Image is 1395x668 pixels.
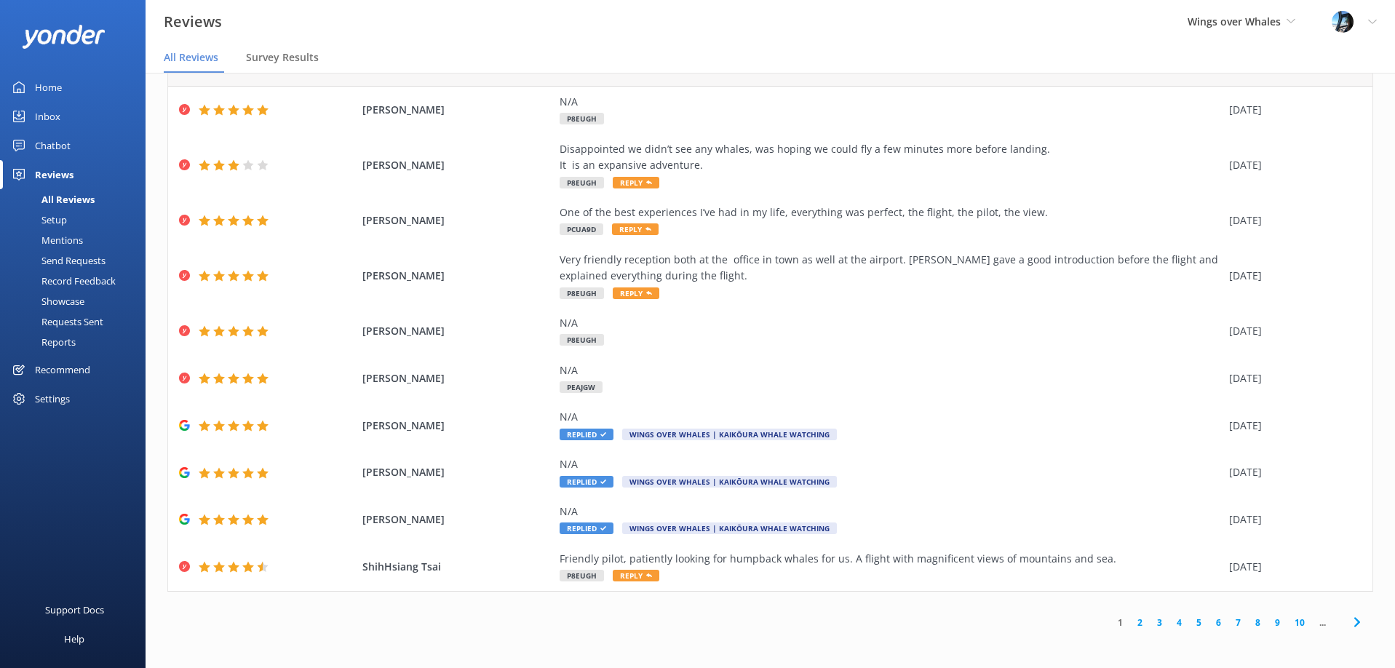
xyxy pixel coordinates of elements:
div: All Reviews [9,189,95,210]
div: [DATE] [1229,268,1354,284]
div: Record Feedback [9,271,116,291]
div: N/A [560,504,1222,520]
div: Send Requests [9,250,106,271]
a: Requests Sent [9,311,146,332]
div: [DATE] [1229,157,1354,173]
span: [PERSON_NAME] [362,464,553,480]
span: Wings Over Whales | Kaikōura Whale Watching [622,476,837,488]
span: [PERSON_NAME] [362,418,553,434]
span: Replied [560,476,613,488]
div: [DATE] [1229,464,1354,480]
span: Replied [560,522,613,534]
span: All Reviews [164,50,218,65]
img: 145-1635463833.jpg [1332,11,1354,33]
span: Reply [613,177,659,188]
div: One of the best experiences I’ve had in my life, everything was perfect, the flight, the pilot, t... [560,204,1222,220]
span: Wings over Whales [1188,15,1281,28]
span: P8EUGH [560,334,604,346]
div: [DATE] [1229,418,1354,434]
a: Record Feedback [9,271,146,291]
div: [DATE] [1229,323,1354,339]
a: Showcase [9,291,146,311]
span: Wings Over Whales | Kaikōura Whale Watching [622,429,837,440]
a: 2 [1130,616,1150,629]
h3: Reviews [164,10,222,33]
span: ... [1312,616,1333,629]
span: [PERSON_NAME] [362,370,553,386]
a: 3 [1150,616,1169,629]
span: P8EUGH [560,113,604,124]
span: Survey Results [246,50,319,65]
div: Requests Sent [9,311,103,332]
span: Replied [560,429,613,440]
span: [PERSON_NAME] [362,323,553,339]
span: P8EUGH [560,177,604,188]
a: 8 [1248,616,1268,629]
span: ShihHsiang Tsai [362,559,553,575]
div: Recommend [35,355,90,384]
div: Inbox [35,102,60,131]
div: [DATE] [1229,559,1354,575]
span: P8EUGH [560,287,604,299]
div: Reviews [35,160,73,189]
a: 7 [1228,616,1248,629]
a: Mentions [9,230,146,250]
span: [PERSON_NAME] [362,268,553,284]
div: Help [64,624,84,653]
span: [PERSON_NAME] [362,212,553,228]
span: [PERSON_NAME] [362,102,553,118]
div: [DATE] [1229,102,1354,118]
div: Chatbot [35,131,71,160]
span: Reply [613,570,659,581]
span: PCUA9D [560,223,603,235]
div: Home [35,73,62,102]
div: [DATE] [1229,212,1354,228]
a: 4 [1169,616,1189,629]
span: PEAJGW [560,381,603,393]
div: Setup [9,210,67,230]
div: [DATE] [1229,512,1354,528]
a: 6 [1209,616,1228,629]
div: N/A [560,362,1222,378]
div: Support Docs [45,595,104,624]
a: Send Requests [9,250,146,271]
div: N/A [560,94,1222,110]
span: Wings Over Whales | Kaikōura Whale Watching [622,522,837,534]
div: Disappointed we didn’t see any whales, was hoping we could fly a few minutes more before landing.... [560,141,1222,174]
div: N/A [560,315,1222,331]
a: All Reviews [9,189,146,210]
div: Mentions [9,230,83,250]
div: Settings [35,384,70,413]
img: yonder-white-logo.png [22,25,106,49]
div: Reports [9,332,76,352]
div: Friendly pilot, patiently looking for humpback whales for us. A flight with magnificent views of ... [560,551,1222,567]
div: [DATE] [1229,370,1354,386]
span: [PERSON_NAME] [362,157,553,173]
div: Very friendly reception both at the office in town as well at the airport. [PERSON_NAME] gave a g... [560,252,1222,285]
div: Showcase [9,291,84,311]
a: Setup [9,210,146,230]
a: 5 [1189,616,1209,629]
a: 10 [1287,616,1312,629]
span: Reply [613,287,659,299]
a: Reports [9,332,146,352]
span: P8EUGH [560,570,604,581]
a: 9 [1268,616,1287,629]
span: [PERSON_NAME] [362,512,553,528]
div: N/A [560,456,1222,472]
div: N/A [560,409,1222,425]
span: Reply [612,223,659,235]
a: 1 [1110,616,1130,629]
